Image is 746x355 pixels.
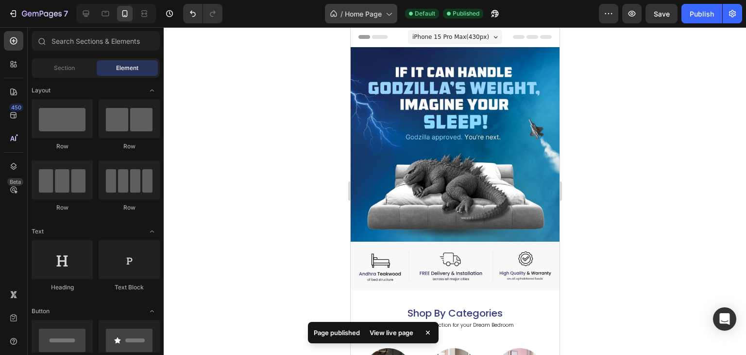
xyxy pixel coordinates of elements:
div: Open Intercom Messenger [713,307,736,331]
div: Row [32,203,93,212]
div: Text Block [99,283,160,292]
span: / [340,9,343,19]
span: Section [54,64,75,72]
p: 7 [64,8,68,19]
span: Home Page [345,9,382,19]
div: Heading [32,283,93,292]
span: Published [453,9,479,18]
button: 7 [4,4,72,23]
span: Default [415,9,435,18]
div: Beta [7,178,23,186]
div: Row [99,203,160,212]
div: View live page [364,326,419,339]
button: Save [645,4,678,23]
p: Page published [314,328,360,337]
input: Search Sections & Elements [32,31,160,51]
div: Undo/Redo [183,4,222,23]
div: Publish [690,9,714,19]
div: 450 [9,104,23,111]
span: Button [32,307,50,316]
span: Save [654,10,670,18]
span: Toggle open [144,224,160,239]
div: Row [99,142,160,151]
span: Element [116,64,138,72]
span: Toggle open [144,303,160,319]
span: Layout [32,86,51,95]
div: Row [32,142,93,151]
button: Publish [681,4,722,23]
span: Toggle open [144,83,160,98]
iframe: Design area [351,27,559,355]
span: Text [32,227,44,236]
